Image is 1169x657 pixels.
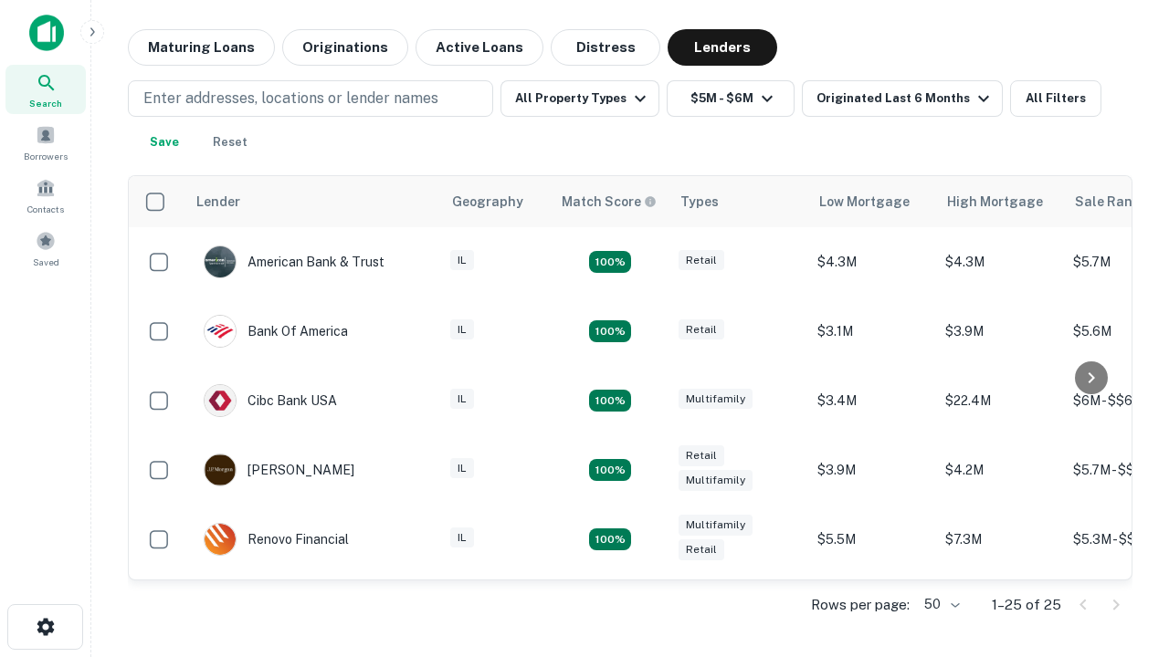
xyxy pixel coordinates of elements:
button: All Filters [1010,80,1101,117]
a: Search [5,65,86,114]
div: High Mortgage [947,191,1043,213]
button: Originations [282,29,408,66]
p: Enter addresses, locations or lender names [143,88,438,109]
button: All Property Types [500,80,659,117]
div: IL [450,527,474,548]
td: $3.9M [936,297,1064,366]
button: Lenders [668,29,777,66]
td: $3.1M [936,574,1064,643]
th: Geography [441,176,551,227]
div: Matching Properties: 4, hasApolloMatch: undefined [589,459,631,481]
a: Saved [5,224,86,273]
div: Matching Properties: 4, hasApolloMatch: undefined [589,390,631,412]
button: Enter addresses, locations or lender names [128,80,493,117]
td: $4.3M [808,227,936,297]
span: Saved [33,255,59,269]
th: High Mortgage [936,176,1064,227]
div: Multifamily [679,515,753,536]
th: Capitalize uses an advanced AI algorithm to match your search with the best lender. The match sco... [551,176,669,227]
div: Renovo Financial [204,523,349,556]
td: $4.2M [936,435,1064,505]
span: Borrowers [24,149,68,163]
button: Maturing Loans [128,29,275,66]
span: Contacts [27,202,64,216]
p: Rows per page: [811,594,910,616]
a: Borrowers [5,118,86,167]
td: $3.1M [808,297,936,366]
div: Retail [679,319,724,340]
td: $22.4M [936,366,1064,435]
div: Cibc Bank USA [204,384,337,417]
div: [PERSON_NAME] [204,454,354,486]
div: Retail [679,250,724,271]
button: Save your search to get updates of matches that match your search criteria. [135,124,194,161]
div: IL [450,319,474,340]
a: Contacts [5,171,86,220]
div: IL [450,389,474,410]
span: Search [29,96,62,110]
img: picture [205,316,236,347]
td: $3.4M [808,366,936,435]
td: $4.3M [936,227,1064,297]
h6: Match Score [562,192,653,212]
div: Capitalize uses an advanced AI algorithm to match your search with the best lender. The match sco... [562,192,657,212]
div: Matching Properties: 4, hasApolloMatch: undefined [589,528,631,550]
div: Multifamily [679,389,753,410]
td: $5.5M [808,505,936,574]
p: 1–25 of 25 [992,594,1061,616]
button: Reset [201,124,259,161]
th: Low Mortgage [808,176,936,227]
img: picture [205,246,236,277]
img: capitalize-icon.png [29,15,64,51]
div: Types [680,191,719,213]
img: picture [205,524,236,555]
div: Geography [452,191,523,213]
div: Multifamily [679,470,753,491]
div: Retail [679,539,724,560]
button: $5M - $6M [667,80,795,117]
div: 50 [917,591,963,618]
td: $2.2M [808,574,936,643]
td: $3.9M [808,435,936,505]
div: IL [450,250,474,271]
button: Originated Last 6 Months [802,80,1003,117]
div: Retail [679,445,724,466]
div: IL [450,458,474,479]
div: Bank Of America [204,315,348,348]
img: picture [205,385,236,416]
button: Distress [551,29,660,66]
div: Originated Last 6 Months [816,88,995,109]
button: Active Loans [416,29,543,66]
div: American Bank & Trust [204,245,384,278]
th: Types [669,176,808,227]
div: Low Mortgage [819,191,910,213]
div: Matching Properties: 7, hasApolloMatch: undefined [589,251,631,273]
iframe: Chat Widget [1078,453,1169,540]
div: Lender [196,191,240,213]
td: $7.3M [936,505,1064,574]
div: Matching Properties: 4, hasApolloMatch: undefined [589,320,631,342]
th: Lender [185,176,441,227]
img: picture [205,454,236,485]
